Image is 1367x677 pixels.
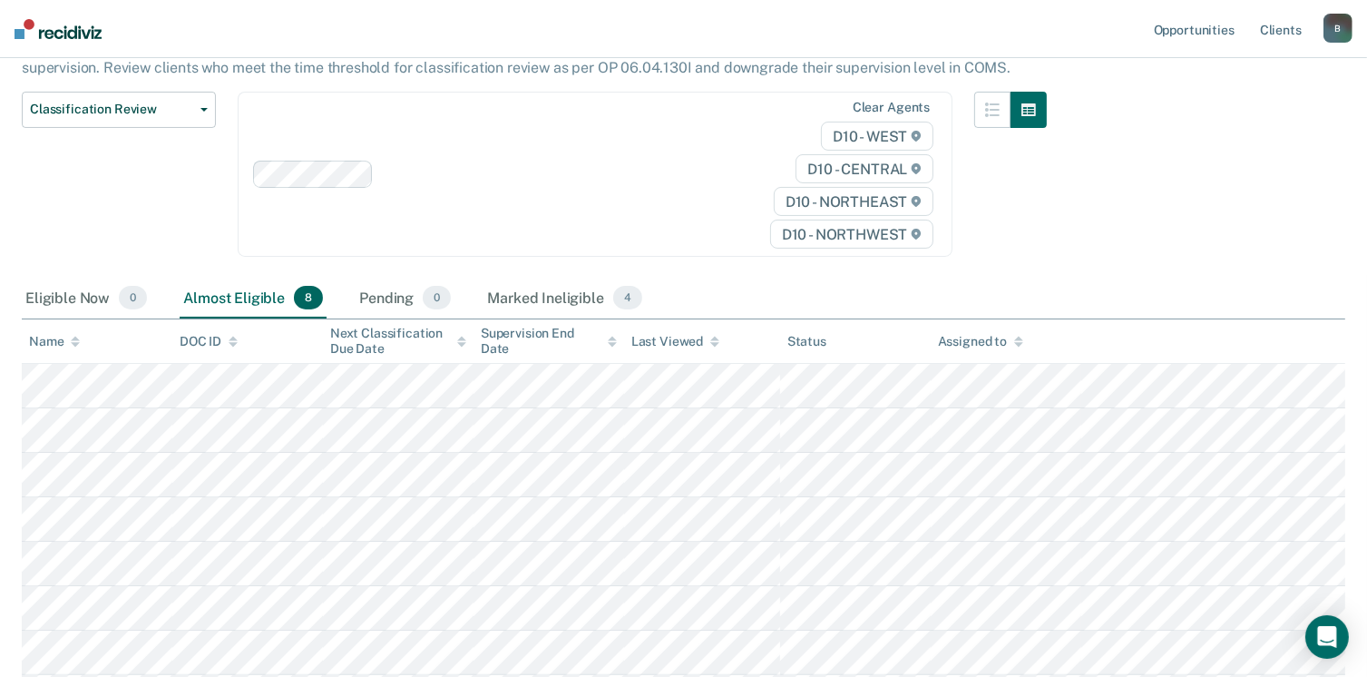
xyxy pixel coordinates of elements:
div: Marked Ineligible4 [483,279,646,319]
span: 0 [119,286,147,309]
span: D10 - CENTRAL [796,154,933,183]
div: Status [787,334,826,349]
div: Next Classification Due Date [330,326,466,357]
span: D10 - WEST [821,122,933,151]
div: Name [29,334,80,349]
img: Recidiviz [15,19,102,39]
div: Eligible Now0 [22,279,151,319]
div: Open Intercom Messenger [1305,615,1349,659]
span: 8 [294,286,323,309]
div: Pending0 [356,279,454,319]
span: 4 [613,286,642,309]
span: D10 - NORTHEAST [774,187,933,216]
div: Supervision End Date [481,326,617,357]
span: D10 - NORTHWEST [770,220,933,249]
span: Classification Review [30,102,193,117]
button: B [1323,14,1352,43]
div: Clear agents [853,100,930,115]
div: DOC ID [180,334,238,349]
div: Assigned to [938,334,1023,349]
span: 0 [423,286,451,309]
div: Last Viewed [631,334,719,349]
div: Almost Eligible8 [180,279,327,319]
button: Classification Review [22,92,216,128]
